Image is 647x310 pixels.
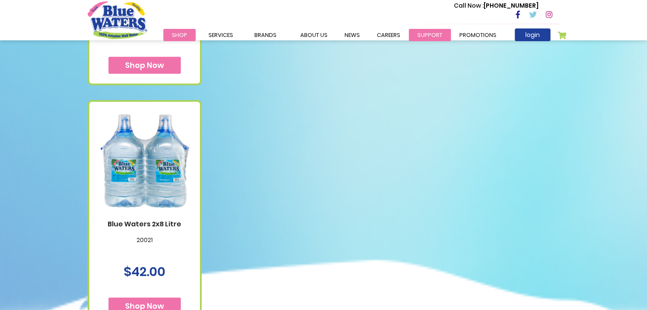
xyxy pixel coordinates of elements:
[98,220,191,228] a: Blue Waters 2x8 Litre
[124,262,165,281] span: $42.00
[451,29,505,41] a: Promotions
[163,29,196,41] a: Shop
[409,29,451,41] a: support
[98,237,191,254] p: 20021
[200,29,242,41] a: Services
[108,57,181,74] button: Shop Now
[125,60,164,70] span: Shop Now
[172,31,187,39] span: Shop
[368,29,409,41] a: careers
[454,1,539,10] p: [PHONE_NUMBER]
[454,1,484,10] span: Call Now :
[254,31,276,39] span: Brands
[98,103,191,220] img: Blue Waters 2x8 Litre
[515,28,550,41] a: login
[246,29,285,41] a: Brands
[336,29,368,41] a: News
[88,1,147,39] a: store logo
[292,29,336,41] a: about us
[208,31,233,39] span: Services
